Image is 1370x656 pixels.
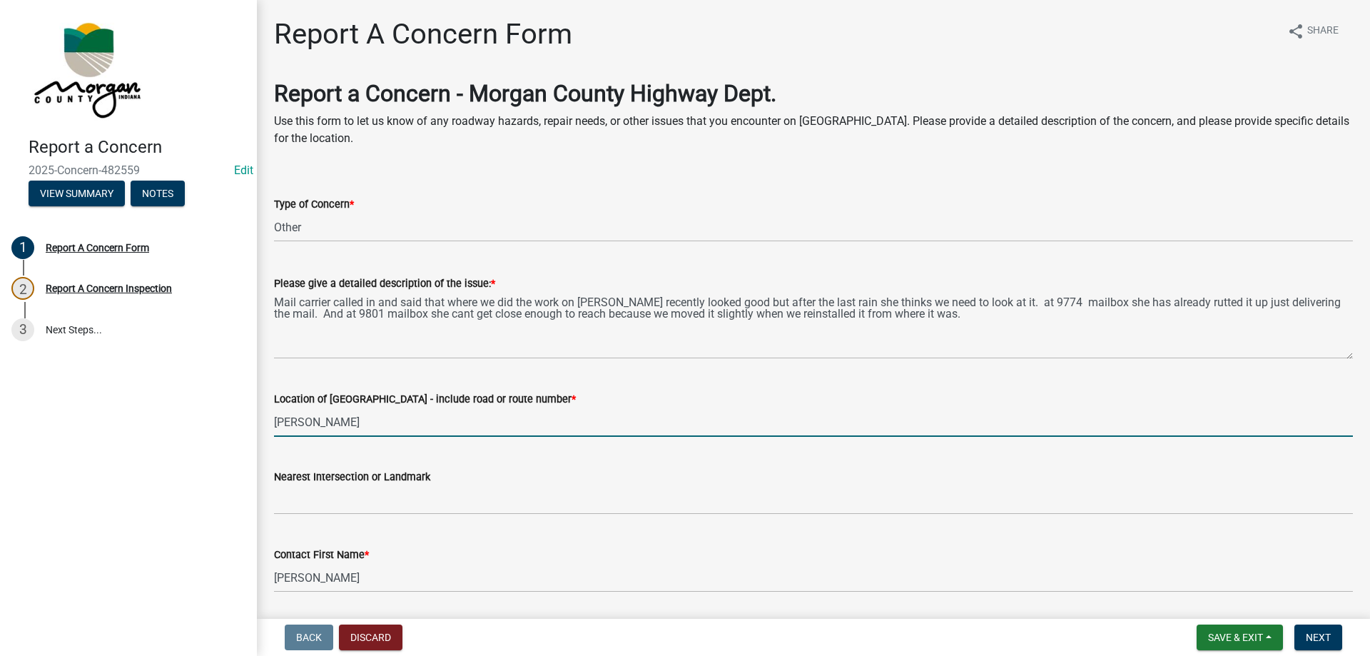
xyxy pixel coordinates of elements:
[274,200,354,210] label: Type of Concern
[274,113,1353,147] p: Use this form to let us know of any roadway hazards, repair needs, or other issues that you encou...
[296,632,322,643] span: Back
[29,181,125,206] button: View Summary
[274,473,430,483] label: Nearest Intersection or Landmark
[274,279,495,289] label: Please give a detailed description of the issue:
[46,283,172,293] div: Report A Concern Inspection
[11,236,34,259] div: 1
[234,163,253,177] wm-modal-confirm: Edit Application Number
[29,188,125,200] wm-modal-confirm: Summary
[131,181,185,206] button: Notes
[1287,23,1304,40] i: share
[11,318,34,341] div: 3
[274,395,576,405] label: Location of [GEOGRAPHIC_DATA] - include road or route number
[1197,625,1283,650] button: Save & Exit
[29,137,245,158] h4: Report a Concern
[274,550,369,560] label: Contact First Name
[274,80,776,107] strong: Report a Concern - Morgan County Highway Dept.
[285,625,333,650] button: Back
[1294,625,1342,650] button: Next
[29,163,228,177] span: 2025-Concern-482559
[1208,632,1263,643] span: Save & Exit
[1307,23,1339,40] span: Share
[339,625,402,650] button: Discard
[1276,17,1350,45] button: shareShare
[131,188,185,200] wm-modal-confirm: Notes
[1306,632,1331,643] span: Next
[234,163,253,177] a: Edit
[274,17,572,51] h1: Report A Concern Form
[46,243,149,253] div: Report A Concern Form
[11,277,34,300] div: 2
[29,15,143,122] img: Morgan County, Indiana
